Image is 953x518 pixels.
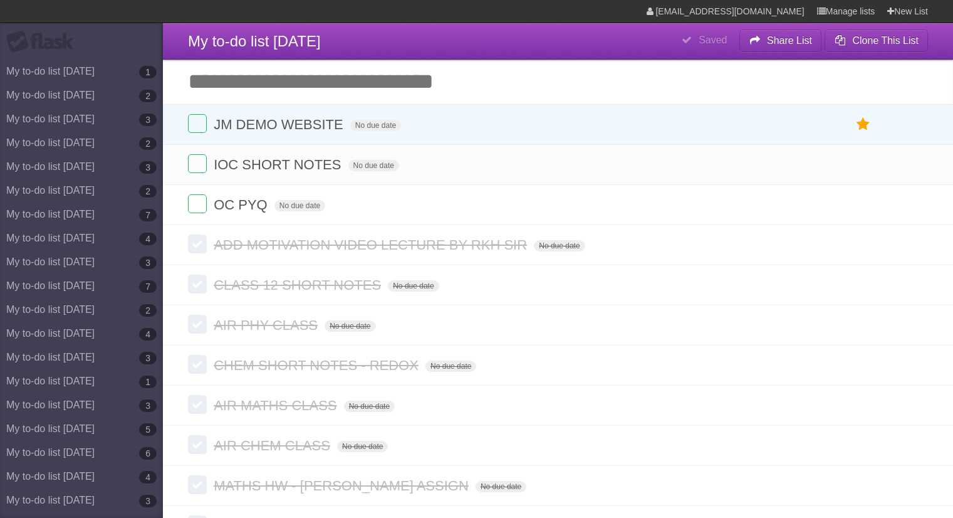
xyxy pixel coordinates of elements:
b: 3 [139,399,157,412]
label: Done [188,275,207,293]
label: Done [188,194,207,213]
b: 3 [139,161,157,174]
div: Flask [6,31,81,53]
label: Done [188,355,207,374]
b: Saved [699,34,727,45]
b: 4 [139,233,157,245]
label: Done [188,235,207,253]
span: No due date [476,481,526,492]
b: 4 [139,471,157,484]
b: 3 [139,352,157,364]
label: Done [188,475,207,494]
b: 3 [139,256,157,269]
span: AIR PHY CLASS [214,317,321,333]
span: JM DEMO WEBSITE [214,117,346,132]
span: No due date [388,280,439,292]
span: CHEM SHORT NOTES - REDOX [214,357,422,373]
button: Share List [739,29,822,52]
button: Clone This List [825,29,928,52]
span: My to-do list [DATE] [188,33,321,50]
span: No due date [534,240,585,251]
b: 1 [139,66,157,78]
label: Star task [851,114,875,135]
b: 2 [139,90,157,102]
b: 4 [139,328,157,341]
b: 7 [139,280,157,293]
label: Done [188,395,207,414]
b: Share List [767,35,812,46]
span: AIR MATHS CLASS [214,398,340,413]
span: ADD MOTIVATION VIDEO LECTURE BY RKH SIR [214,237,530,253]
span: No due date [344,401,395,412]
b: 2 [139,304,157,317]
b: 3 [139,495,157,507]
b: Clone This List [852,35,919,46]
b: 6 [139,447,157,460]
span: No due date [325,320,375,332]
b: 7 [139,209,157,221]
span: AIR CHEM CLASS [214,438,333,453]
span: No due date [425,361,476,372]
span: No due date [350,120,401,131]
span: CLASS 12 SHORT NOTES [214,277,384,293]
span: No due date [348,160,399,171]
label: Done [188,114,207,133]
span: IOC SHORT NOTES [214,157,344,172]
b: 5 [139,423,157,436]
label: Done [188,315,207,334]
b: 1 [139,376,157,388]
span: OC PYQ [214,197,271,213]
span: No due date [274,200,325,211]
b: 3 [139,114,157,126]
span: No due date [337,441,388,452]
span: MATHS HW - [PERSON_NAME] ASSIGN [214,478,472,494]
label: Done [188,154,207,173]
label: Done [188,435,207,454]
b: 2 [139,137,157,150]
b: 2 [139,185,157,198]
